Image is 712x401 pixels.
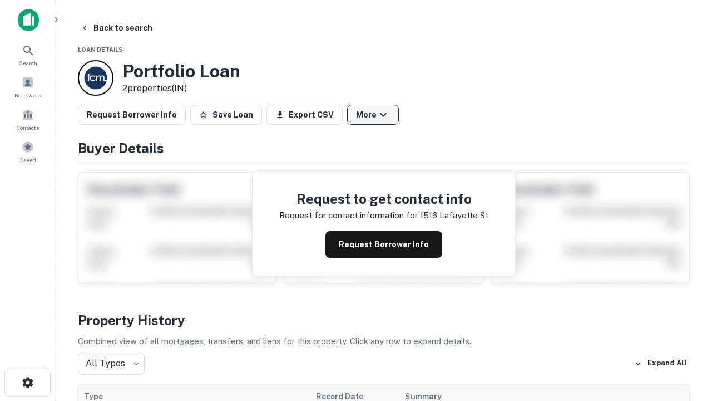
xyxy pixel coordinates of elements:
button: Save Loan [190,105,262,125]
p: 1516 lafayette st [420,209,488,222]
button: Request Borrower Info [78,105,186,125]
img: capitalize-icon.png [18,9,39,31]
span: Contacts [17,123,39,132]
h4: Request to get contact info [279,189,488,209]
a: Borrowers [3,72,52,102]
button: Back to search [76,18,157,38]
span: Loan Details [78,46,123,53]
p: Request for contact information for [279,209,418,222]
span: Borrowers [14,91,41,100]
a: Search [3,40,52,70]
h4: Buyer Details [78,138,690,158]
p: Combined view of all mortgages, transfers, and liens for this property. Click any row to expand d... [78,335,690,348]
p: 2 properties (IN) [122,82,240,95]
button: Expand All [631,355,690,372]
button: More [347,105,399,125]
h3: Portfolio Loan [122,61,240,82]
a: Saved [3,136,52,167]
h4: Property History [78,310,690,330]
iframe: Chat Widget [656,312,712,365]
span: Saved [20,155,36,164]
div: All Types [78,353,145,375]
span: Search [19,58,37,67]
button: Request Borrower Info [325,231,442,258]
a: Contacts [3,104,52,134]
button: Export CSV [266,105,343,125]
